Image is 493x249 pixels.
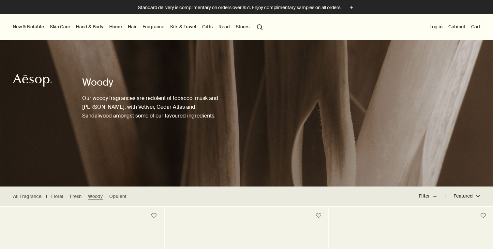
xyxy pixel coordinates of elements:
svg: Aesop [13,74,52,87]
a: Aesop [11,72,54,90]
button: Cart [470,22,482,31]
a: Kits & Travel [169,22,198,31]
a: Read [217,22,231,31]
p: Our woody fragrances are redolent of tobacco, musk and [PERSON_NAME], with Vetiver, Cedar Atlas a... [82,94,220,120]
button: Save to cabinet [313,210,324,222]
a: Floral [51,193,63,200]
a: Gifts [201,22,214,31]
p: Standard delivery is complimentary on orders over $51. Enjoy complimentary samples on all orders. [138,4,341,11]
a: Fresh [70,193,82,200]
button: Stores [234,22,251,31]
a: Hand & Body [75,22,105,31]
nav: supplementary [428,14,482,40]
a: Woody [88,193,103,200]
button: Filter [419,188,445,204]
button: Log in [428,22,444,31]
a: Fragrance [141,22,166,31]
a: Cabinet [447,22,467,31]
button: Open search [254,21,266,33]
a: Hair [127,22,138,31]
button: Save to cabinet [148,210,160,222]
h1: Woody [82,76,220,89]
a: All Fragrance [13,193,41,200]
button: New & Notable [11,22,45,31]
button: Standard delivery is complimentary on orders over $51. Enjoy complimentary samples on all orders. [138,4,355,11]
button: Featured [445,188,480,204]
a: Opulent [109,193,127,200]
button: Save to cabinet [477,210,489,222]
a: Home [108,22,123,31]
nav: primary [11,14,266,40]
a: Skin Care [49,22,71,31]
